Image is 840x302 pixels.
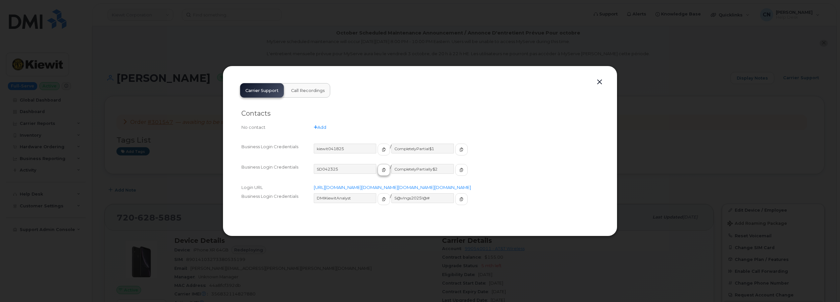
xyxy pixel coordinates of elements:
span: Call Recordings [291,88,325,93]
div: / [314,164,599,182]
div: No contact [241,124,314,130]
button: copy to clipboard [455,193,468,205]
iframe: Messenger Launcher [811,273,835,297]
div: Login URL [241,184,314,191]
a: Add [314,125,326,130]
div: / [314,144,599,161]
button: copy to clipboard [378,193,390,205]
div: Business Login Credentials [241,164,314,182]
a: [URL][DOMAIN_NAME][DOMAIN_NAME][DOMAIN_NAME][DOMAIN_NAME] [314,185,471,190]
div: Business Login Credentials [241,144,314,161]
button: copy to clipboard [455,164,468,176]
button: copy to clipboard [378,164,390,176]
div: Business Login Credentials [241,193,314,211]
div: / [314,193,599,211]
h2: Contacts [241,109,599,118]
button: copy to clipboard [455,144,468,155]
button: copy to clipboard [378,144,390,155]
